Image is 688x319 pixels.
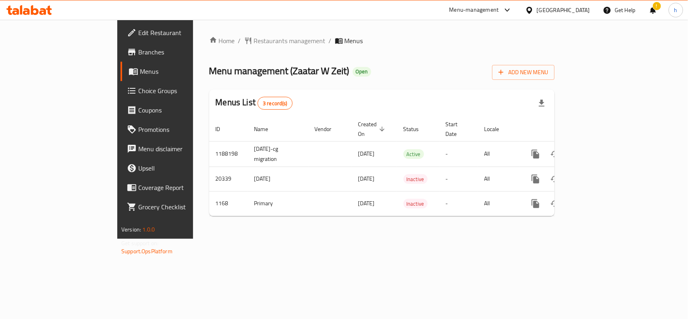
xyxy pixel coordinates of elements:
a: Upsell [121,158,232,178]
td: Primary [248,191,308,216]
span: Name [254,124,279,134]
table: enhanced table [209,117,610,216]
a: Branches [121,42,232,62]
div: Inactive [403,174,428,184]
td: - [439,141,478,167]
a: Promotions [121,120,232,139]
span: Get support on: [121,238,158,248]
a: Support.OpsPlatform [121,246,173,256]
span: ID [216,124,231,134]
div: Open [353,67,371,77]
a: Restaurants management [244,36,326,46]
a: Menu disclaimer [121,139,232,158]
span: Open [353,68,371,75]
th: Actions [520,117,610,142]
span: Menu disclaimer [138,144,226,154]
span: Inactive [403,199,428,208]
button: Change Status [545,169,565,189]
h2: Menus List [216,96,293,110]
td: - [439,167,478,191]
a: Menus [121,62,232,81]
span: 3 record(s) [258,100,292,107]
button: Change Status [545,194,565,213]
td: - [439,191,478,216]
span: [DATE] [358,148,375,159]
a: Choice Groups [121,81,232,100]
button: Add New Menu [492,65,555,80]
span: Menu management ( Zaatar W Zeit ) [209,62,349,80]
li: / [329,36,332,46]
td: All [478,141,520,167]
span: Inactive [403,175,428,184]
nav: breadcrumb [209,36,555,46]
span: Coupons [138,105,226,115]
a: Grocery Checklist [121,197,232,217]
a: Coupons [121,100,232,120]
span: h [674,6,678,15]
div: [GEOGRAPHIC_DATA] [537,6,590,15]
a: Coverage Report [121,178,232,197]
td: [DATE] [248,167,308,191]
span: Menus [345,36,363,46]
div: Export file [532,94,551,113]
span: Upsell [138,163,226,173]
span: Locale [484,124,510,134]
li: / [238,36,241,46]
span: Created On [358,119,387,139]
span: Version: [121,224,141,235]
span: Vendor [315,124,342,134]
div: Total records count [258,97,293,110]
span: Restaurants management [254,36,326,46]
span: Grocery Checklist [138,202,226,212]
div: Menu-management [449,5,499,15]
span: Promotions [138,125,226,134]
span: Add New Menu [499,67,548,77]
button: more [526,144,545,164]
button: more [526,169,545,189]
span: 1.0.0 [142,224,155,235]
span: Choice Groups [138,86,226,96]
span: [DATE] [358,173,375,184]
span: Active [403,150,424,159]
span: Branches [138,47,226,57]
span: Edit Restaurant [138,28,226,38]
span: [DATE] [358,198,375,208]
button: more [526,194,545,213]
button: Change Status [545,144,565,164]
td: [DATE]-cg migration [248,141,308,167]
span: Coverage Report [138,183,226,192]
span: Menus [140,67,226,76]
a: Edit Restaurant [121,23,232,42]
span: Start Date [446,119,468,139]
td: All [478,191,520,216]
td: All [478,167,520,191]
span: Status [403,124,430,134]
div: Active [403,149,424,159]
